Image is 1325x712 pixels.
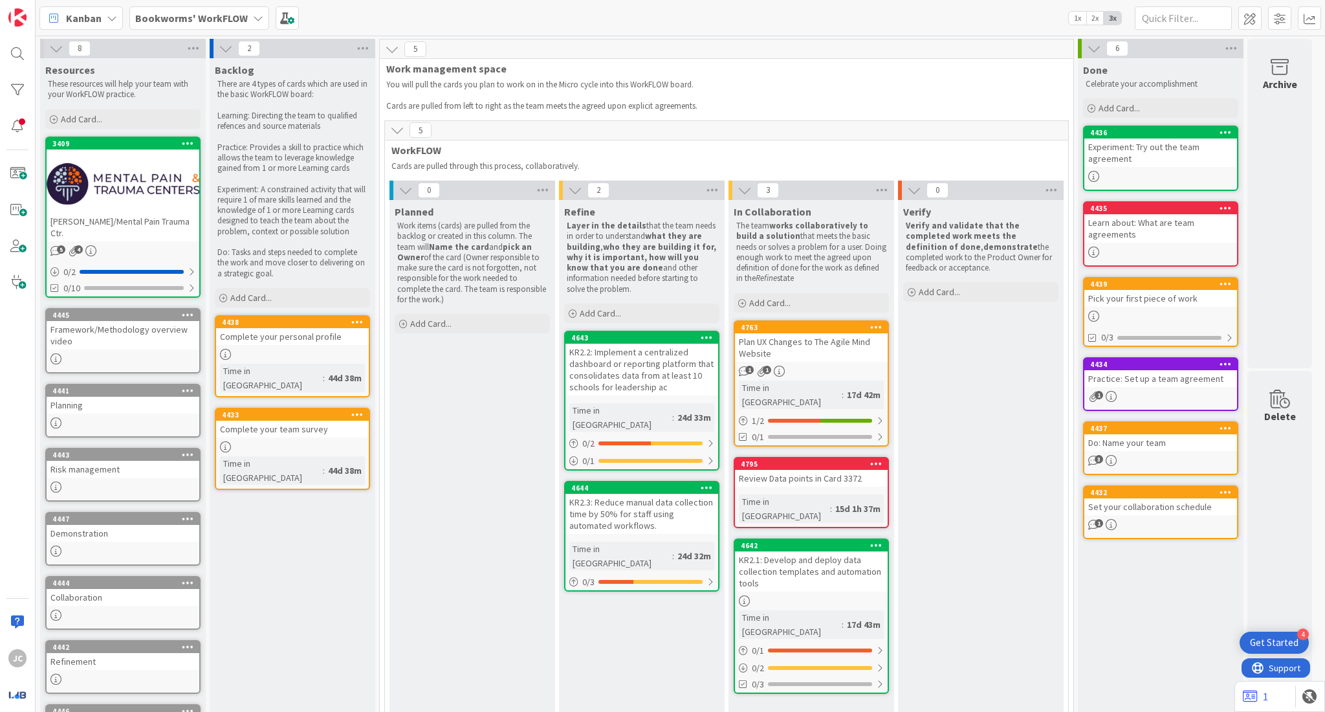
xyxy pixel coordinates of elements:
[1084,214,1237,243] div: Learn about: What are team agreements
[580,307,621,319] span: Add Card...
[919,286,960,298] span: Add Card...
[565,574,718,590] div: 0/3
[756,273,777,284] em: Refine
[736,221,886,284] p: The team that meets the basic needs or solves a problem for a user. Doing enough work to meet the...
[27,2,59,17] span: Support
[1086,79,1236,89] p: Celebrate your accomplishment
[565,494,718,534] div: KR2.3: Reduce manual data collection time by 50% for staff using automated workflows.
[567,221,717,295] p: that the team needs in order to understand , and other information needed before starting to solv...
[47,653,199,670] div: Refinement
[1090,204,1237,213] div: 4435
[1084,487,1237,498] div: 4432
[735,470,888,487] div: Review Data points in Card 3372
[565,344,718,395] div: KR2.2: Implement a centralized dashboard or reporting platform that consolidates data from at lea...
[47,138,199,150] div: 3409
[1090,360,1237,369] div: 4434
[386,62,1057,75] span: Work management space
[397,241,534,263] strong: pick an Owner
[230,292,272,304] span: Add Card...
[830,502,832,516] span: :
[1084,370,1237,387] div: Practice: Set up a team agreement
[1084,423,1237,434] div: 4437
[325,463,365,478] div: 44d 38m
[735,322,888,333] div: 4763
[410,122,432,138] span: 5
[220,456,323,485] div: Time in [GEOGRAPHIC_DATA]
[47,397,199,414] div: Planning
[906,220,1022,252] strong: Verify and validate that the completed work meets the definition of done
[571,333,718,342] div: 4643
[842,617,844,632] span: :
[1083,63,1108,76] span: Done
[45,63,95,76] span: Resources
[1135,6,1232,30] input: Quick Filter...
[135,12,248,25] b: Bookworms' WorkFLOW
[735,458,888,470] div: 4795
[52,515,199,524] div: 4447
[386,101,1051,111] p: Cards are pulled from left to right as the team meets the agreed upon explicit agreements.
[47,641,199,670] div: 4442Refinement
[739,495,830,523] div: Time in [GEOGRAPHIC_DATA]
[844,617,884,632] div: 17d 43m
[1084,434,1237,451] div: Do: Name your team
[763,366,771,374] span: 1
[745,366,754,374] span: 1
[567,241,718,274] strong: who they are building it for, why it is important, how will you know that you are done
[69,41,91,56] span: 8
[752,430,764,444] span: 0/1
[741,460,888,469] div: 4795
[47,577,199,589] div: 4444
[1084,278,1237,290] div: 4439
[217,184,367,237] p: Experiment: A constrained activity that will require 1 of mare skills learned and the knowledge o...
[752,678,764,691] span: 0/3
[8,649,27,667] div: JC
[74,245,83,254] span: 4
[735,413,888,429] div: 1/2
[323,463,325,478] span: :
[752,644,764,658] span: 0 / 1
[47,641,199,653] div: 4442
[325,371,365,385] div: 44d 38m
[52,643,199,652] div: 4442
[749,297,791,309] span: Add Card...
[8,8,27,27] img: Visit kanbanzone.com
[48,79,198,100] p: These resources will help your team with your WorkFLOW practice.
[66,10,102,26] span: Kanban
[1095,519,1103,528] span: 1
[217,142,367,174] p: Practice: Provides a skill to practice which allows the team to leverage knowledge gained from 1 ...
[926,183,948,198] span: 0
[1106,41,1128,56] span: 6
[216,409,369,421] div: 4433
[903,205,931,218] span: Verify
[582,575,595,589] span: 0 / 3
[674,549,714,563] div: 24d 32m
[216,328,369,345] div: Complete your personal profile
[47,589,199,606] div: Collaboration
[47,449,199,478] div: 4443Risk management
[47,513,199,542] div: 4447Demonstration
[391,144,1052,157] span: WorkFLOW
[47,213,199,241] div: [PERSON_NAME]/Mental Pain Trauma Ctr.
[47,309,199,350] div: 4445Framework/Methodology overview video
[429,241,489,252] strong: Name the card
[569,403,672,432] div: Time in [GEOGRAPHIC_DATA]
[217,247,367,279] p: Do: Tasks and steps needed to complete the work and move closer to delivering on a strategic goal.
[1084,487,1237,515] div: 4432Set your collaboration schedule
[752,414,764,428] span: 1 / 2
[1090,128,1237,137] div: 4436
[397,221,547,305] p: Work items (cards) are pulled from the backlog or created in this column. The team will and of th...
[1243,689,1268,704] a: 1
[906,221,1056,273] p: , the completed work to the Product Owner for feedback or acceptance.
[582,454,595,468] span: 0 / 1
[1297,629,1309,640] div: 4
[1084,498,1237,515] div: Set your collaboration schedule
[565,332,718,395] div: 4643KR2.2: Implement a centralized dashboard or reporting platform that consolidates data from at...
[735,333,888,362] div: Plan UX Changes to The Agile Mind Website
[571,484,718,493] div: 4644
[1084,423,1237,451] div: 4437Do: Name your team
[564,205,595,218] span: Refine
[567,220,646,231] strong: Layer in the details
[47,513,199,525] div: 4447
[565,332,718,344] div: 4643
[1084,203,1237,214] div: 4435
